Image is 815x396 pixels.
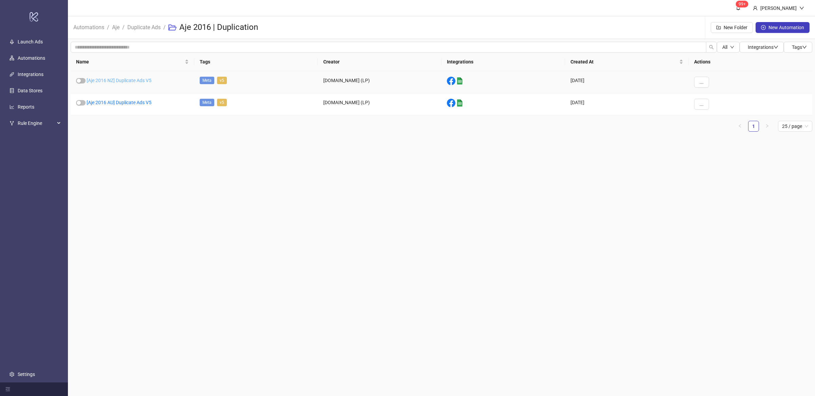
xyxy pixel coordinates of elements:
span: search [709,45,714,50]
a: Settings [18,372,35,377]
li: Previous Page [735,121,745,132]
span: user [753,6,758,11]
a: [Aje 2016 NZ] Duplicate Ads V5 [87,78,151,83]
a: Automations [72,23,106,31]
span: down [802,45,807,50]
span: folder-add [716,25,721,30]
li: / [107,17,109,38]
th: Created At [565,53,689,71]
a: Integrations [18,72,43,77]
button: Alldown [717,42,740,53]
div: [DOMAIN_NAME] (LP) [318,71,441,93]
li: Next Page [762,121,773,132]
span: plus-circle [761,25,766,30]
span: left [738,124,742,128]
span: Meta [200,77,214,84]
span: down [799,6,804,11]
th: Tags [194,53,318,71]
span: v5 [217,77,227,84]
button: Tagsdown [784,42,812,53]
div: Page Size [778,121,812,132]
button: left [735,121,745,132]
span: Tags [792,44,807,50]
li: 1 [748,121,759,132]
a: 1 [748,121,759,131]
h3: Aje 2016 | Duplication [179,22,258,33]
a: Automations [18,55,45,61]
li: / [163,17,166,38]
span: Integrations [748,44,778,50]
span: v5 [217,99,227,106]
span: 25 / page [782,121,808,131]
div: [PERSON_NAME] [758,4,799,12]
a: Launch Ads [18,39,43,44]
button: Integrationsdown [740,42,784,53]
li: / [122,17,125,38]
a: Aje [111,23,121,31]
a: Reports [18,104,34,110]
span: ... [700,101,704,107]
button: New Folder [711,22,753,33]
span: fork [10,121,14,126]
span: bell [736,5,741,10]
button: right [762,121,773,132]
a: Duplicate Ads [126,23,162,31]
span: menu-fold [5,387,10,392]
button: ... [694,77,709,88]
th: Creator [318,53,441,71]
button: New Automation [756,22,810,33]
div: [DATE] [565,93,689,115]
span: right [765,124,769,128]
span: Meta [200,99,214,106]
th: Name [71,53,194,71]
sup: 1533 [736,1,748,7]
a: [Aje 2016 AU] Duplicate Ads V5 [87,100,151,105]
span: New Automation [768,25,804,30]
span: All [722,44,727,50]
a: Data Stores [18,88,42,93]
div: [DOMAIN_NAME] (LP) [318,93,441,115]
span: Created At [570,58,678,65]
span: folder-open [168,23,177,32]
div: [DATE] [565,71,689,93]
span: ... [700,79,704,85]
span: down [774,45,778,50]
span: New Folder [724,25,747,30]
span: Name [76,58,183,65]
span: down [730,45,734,49]
th: Integrations [441,53,565,71]
th: Actions [689,53,812,71]
span: Rule Engine [18,116,55,130]
button: ... [694,99,709,110]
